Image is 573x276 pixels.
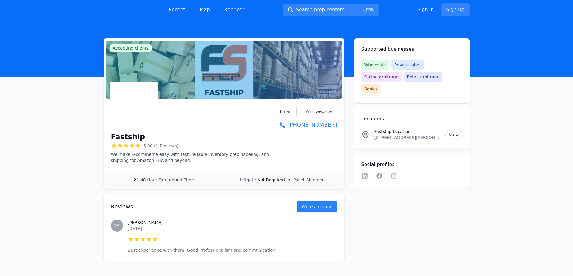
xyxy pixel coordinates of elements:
[164,4,190,16] a: Recent
[374,135,441,141] p: [STREET_ADDRESS][PERSON_NAME]
[361,115,462,123] h2: Locations
[275,106,297,117] a: Email
[361,72,402,82] span: Online arbitrage
[445,131,462,138] a: View
[128,220,337,226] h3: [PERSON_NAME]
[417,6,434,13] a: Sign in
[128,247,337,253] p: Best experience with them. Good Professionalism and communication
[240,177,256,182] span: Liftgate
[195,4,215,16] a: Map
[441,3,469,16] a: Sign up
[114,223,119,228] span: TA
[286,177,328,182] span: for Pallet Shipments
[143,143,179,149] span: 5.00 (1 Reviews)
[257,177,285,182] span: Not Required
[361,46,462,53] h2: Supported businesses
[104,5,152,14] img: PrepCenter
[374,129,441,135] p: Fastship Location
[362,7,371,12] kbd: Ctrl
[371,7,374,12] kbd: K
[110,44,152,52] span: Accepting clients
[111,151,275,163] p: We make E-commerce easy with fast, reliable inventory prep, labeling, and shipping for Amazon FBA...
[220,4,249,16] a: Repricer
[361,60,389,70] span: Wholesale
[361,161,462,168] h2: Social profiles
[134,177,146,182] span: 24-48
[111,132,145,142] h1: Fastship
[147,177,194,182] span: Hour Turnaround Time
[297,201,337,212] a: Write a review
[111,202,277,211] h2: Reviews
[128,226,142,231] time: [DATE]
[404,72,442,82] span: Retail arbitrage
[296,6,344,13] span: Search prep centers
[275,121,337,129] a: [PHONE_NUMBER]
[300,106,337,117] a: Visit website
[111,83,157,129] img: Fastship
[283,4,379,16] button: Search prep centersCtrlK
[391,60,424,70] span: Private label
[361,84,380,94] span: Books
